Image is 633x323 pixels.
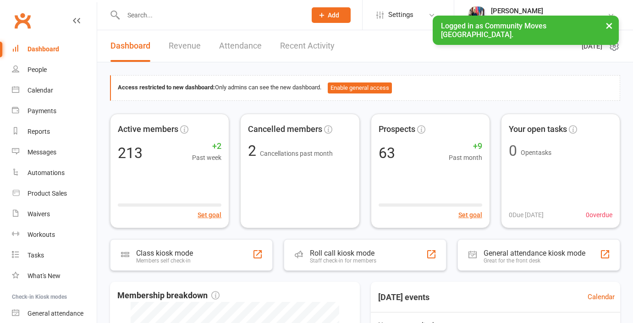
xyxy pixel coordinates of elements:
span: +9 [449,140,482,153]
button: Set goal [458,210,482,220]
a: Waivers [12,204,97,224]
div: Reports [28,128,50,135]
a: Product Sales [12,183,97,204]
span: 0 overdue [586,210,612,220]
span: Past week [192,153,221,163]
div: Tasks [28,252,44,259]
span: Active members [118,123,178,136]
a: Automations [12,163,97,183]
span: Cancellations past month [260,150,333,157]
a: People [12,60,97,80]
div: Only admins can see the new dashboard. [118,82,613,93]
a: Calendar [588,291,615,302]
a: Clubworx [11,9,34,32]
span: Your open tasks [509,123,567,136]
span: Add [328,11,339,19]
div: Calendar [28,87,53,94]
div: Members self check-in [136,257,193,264]
h3: [DATE] events [371,289,437,306]
a: Messages [12,142,97,163]
span: Membership breakdown [117,289,220,302]
div: Great for the front desk [484,257,585,264]
div: 0 [509,143,517,158]
button: Add [312,7,351,23]
a: Tasks [12,245,97,266]
span: Logged in as Community Moves [GEOGRAPHIC_DATA]. [441,22,546,39]
span: 2 [248,142,260,159]
strong: Access restricted to new dashboard: [118,84,215,91]
button: Set goal [198,210,221,220]
div: Automations [28,169,65,176]
div: What's New [28,272,61,279]
div: Class kiosk mode [136,249,193,257]
div: General attendance [28,310,83,317]
span: Prospects [379,123,415,136]
input: Search... [121,9,300,22]
span: Open tasks [521,149,551,156]
div: Product Sales [28,190,67,197]
a: Payments [12,101,97,121]
button: × [601,16,617,35]
a: What's New [12,266,97,286]
div: 213 [118,146,143,160]
button: Enable general access [328,82,392,93]
a: Dashboard [12,39,97,60]
a: Workouts [12,224,97,245]
div: People [28,66,47,73]
span: Past month [449,153,482,163]
span: +2 [192,140,221,153]
div: Roll call kiosk mode [310,249,376,257]
a: Calendar [12,80,97,101]
span: Cancelled members [248,123,322,136]
div: Payments [28,107,56,115]
div: Messages [28,148,56,156]
div: [PERSON_NAME] [491,7,607,15]
div: Staff check-in for members [310,257,376,264]
div: Workouts [28,231,55,238]
div: 63 [379,146,395,160]
div: Waivers [28,210,50,218]
div: General attendance kiosk mode [484,249,585,257]
a: Reports [12,121,97,142]
div: Community Moves [GEOGRAPHIC_DATA] [491,15,607,23]
span: 0 Due [DATE] [509,210,544,220]
img: thumb_image1633145819.png [468,6,486,24]
div: Dashboard [28,45,59,53]
span: Settings [388,5,413,25]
